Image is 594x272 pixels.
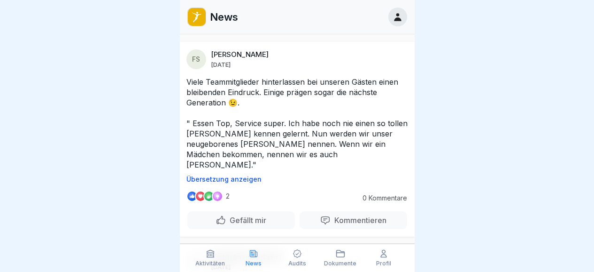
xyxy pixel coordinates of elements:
[210,11,238,23] p: News
[195,260,225,267] p: Aktivitäten
[211,50,269,59] p: [PERSON_NAME]
[246,260,262,267] p: News
[186,49,206,69] div: FS
[226,192,230,200] p: 2
[355,194,407,202] p: 0 Kommentare
[226,216,266,225] p: Gefällt mir
[288,260,306,267] p: Audits
[188,8,206,26] img: oo2rwhh5g6mqyfqxhtbddxvd.png
[376,260,391,267] p: Profil
[211,61,231,68] p: [DATE]
[331,216,386,225] p: Kommentieren
[186,176,408,183] p: Übersetzung anzeigen
[324,260,356,267] p: Dokumente
[186,77,408,170] p: Viele Teammitglieder hinterlassen bei unseren Gästen einen bleibenden Eindruck. Einige prägen sog...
